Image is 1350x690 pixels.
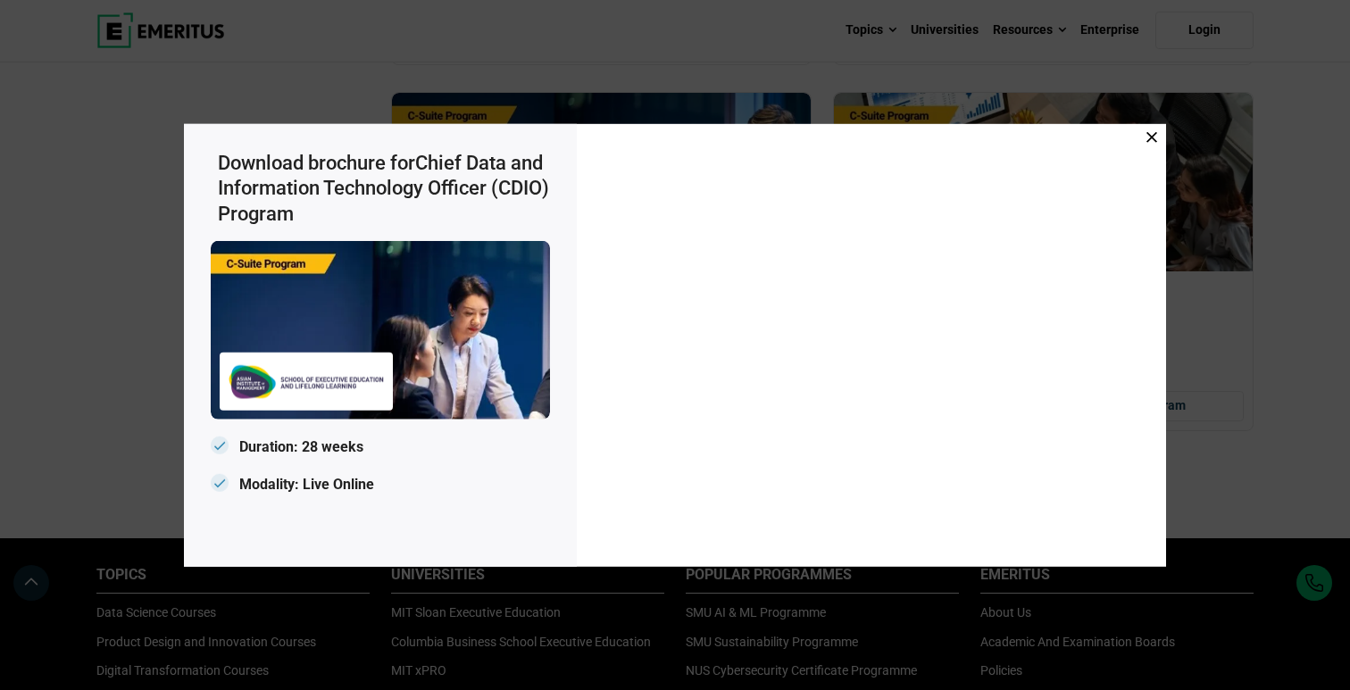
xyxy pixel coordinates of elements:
[211,434,550,461] p: Duration: 28 weeks
[586,132,1157,552] iframe: Download Brochure
[211,470,550,498] p: Modality: Live Online
[218,151,549,224] span: Chief Data and Information Technology Officer (CDIO) Program
[218,150,550,227] h3: Download brochure for
[229,362,384,402] img: Emeritus
[211,241,550,420] img: Emeritus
